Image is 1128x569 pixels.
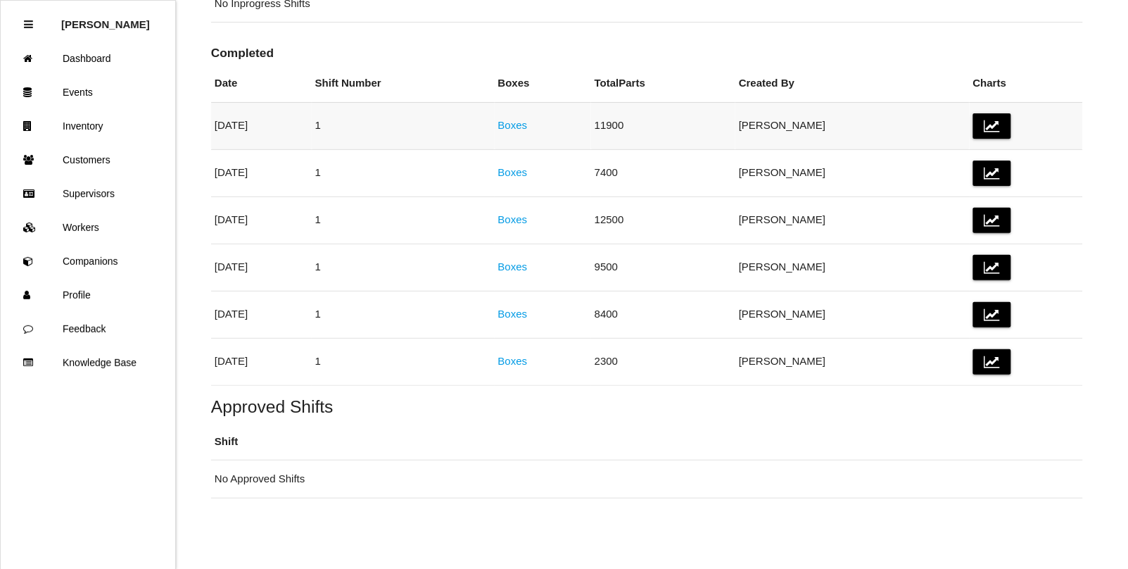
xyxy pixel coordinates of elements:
[735,291,970,338] td: [PERSON_NAME]
[211,423,1083,461] th: Shift
[498,166,528,178] a: Boxes
[61,8,150,30] p: Rosie Blandino
[498,308,528,320] a: Boxes
[211,291,312,338] td: [DATE]
[735,196,970,244] td: [PERSON_NAME]
[1,211,175,244] a: Workers
[735,149,970,196] td: [PERSON_NAME]
[1,244,175,278] a: Companions
[591,149,735,196] td: 7400
[591,102,735,149] td: 11900
[211,244,312,291] td: [DATE]
[735,244,970,291] td: [PERSON_NAME]
[591,65,735,102] th: Total Parts
[211,196,312,244] td: [DATE]
[211,102,312,149] td: [DATE]
[24,8,33,42] div: Close
[498,119,528,131] a: Boxes
[1,75,175,109] a: Events
[312,65,495,102] th: Shift Number
[1,143,175,177] a: Customers
[312,244,495,291] td: 1
[312,196,495,244] td: 1
[735,338,970,385] td: [PERSON_NAME]
[591,244,735,291] td: 9500
[498,355,528,367] a: Boxes
[211,65,312,102] th: Date
[211,461,1083,499] td: No Approved Shifts
[312,291,495,338] td: 1
[1,109,175,143] a: Inventory
[312,149,495,196] td: 1
[211,46,274,60] b: Completed
[1,42,175,75] a: Dashboard
[591,196,735,244] td: 12500
[970,65,1083,102] th: Charts
[735,65,970,102] th: Created By
[211,397,1083,416] h5: Approved Shifts
[211,149,312,196] td: [DATE]
[1,346,175,380] a: Knowledge Base
[591,291,735,338] td: 8400
[312,102,495,149] td: 1
[591,338,735,385] td: 2300
[735,102,970,149] td: [PERSON_NAME]
[498,261,528,273] a: Boxes
[1,278,175,312] a: Profile
[211,338,312,385] td: [DATE]
[312,338,495,385] td: 1
[495,65,591,102] th: Boxes
[498,213,528,225] a: Boxes
[1,312,175,346] a: Feedback
[1,177,175,211] a: Supervisors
